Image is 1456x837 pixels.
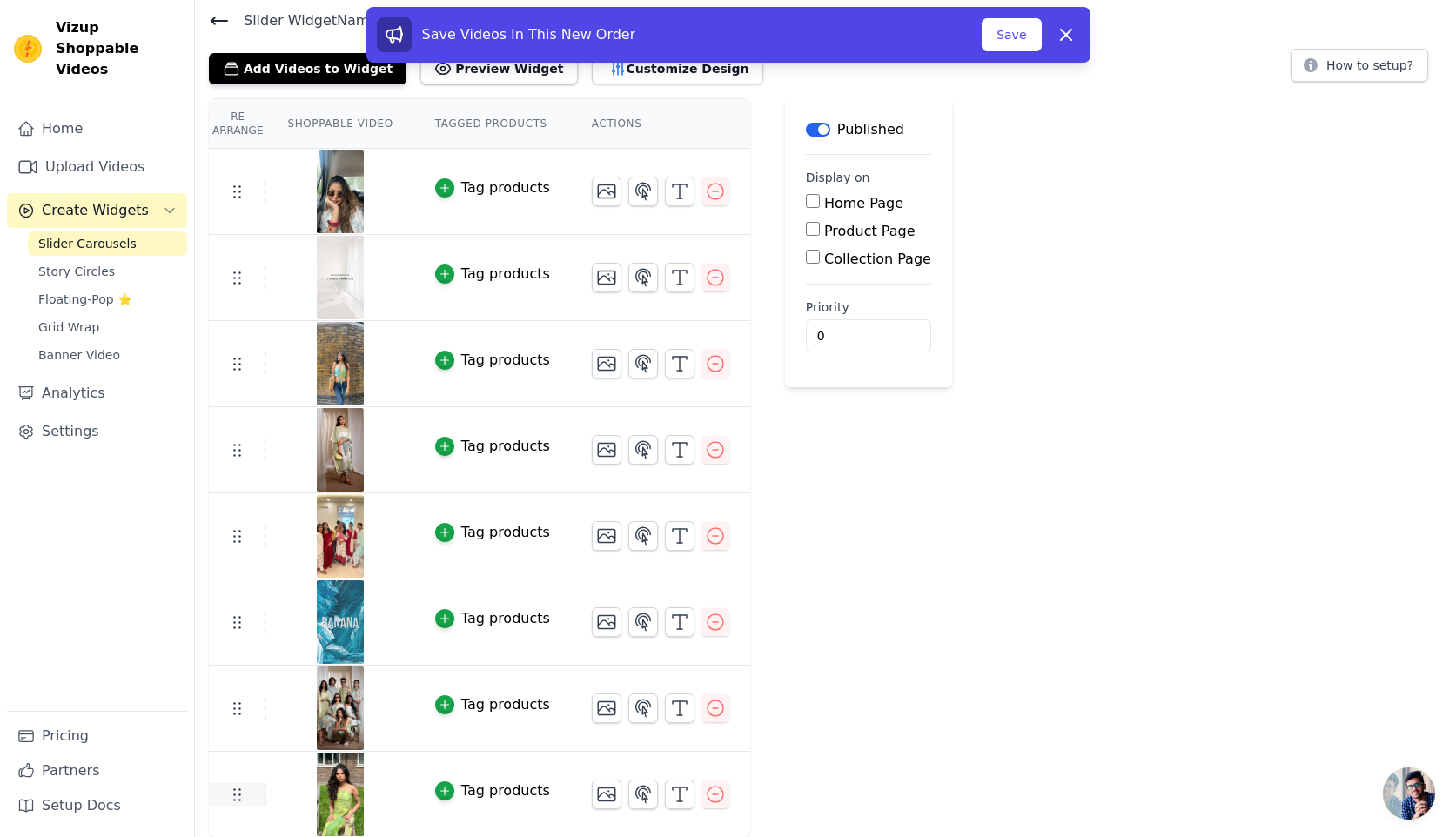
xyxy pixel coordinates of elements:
a: Story Circles [28,259,187,284]
div: Tag products [461,264,550,285]
a: Upload Videos [7,150,187,184]
th: Tagged Products [414,99,571,149]
div: Open chat [1383,767,1435,820]
legend: Display on [806,169,870,186]
span: Slider Carousels [38,235,137,252]
span: Save Videos In This New Order [422,26,636,43]
button: Tag products [435,608,550,629]
button: Tag products [435,780,550,801]
img: reel-preview-silkwaves-india.myshopify.com-3681541090278057809_2771277028.jpeg [316,408,365,492]
button: Tag products [435,350,550,371]
button: Tag products [435,177,550,198]
img: reel-preview-silkwaves-india.myshopify.com-3695227128800185985_2771277028.jpeg [316,494,365,578]
img: reel-preview-silkwaves-india.myshopify.com-3678600703674417996_2771277028.jpeg [316,236,365,319]
a: Analytics [7,376,187,411]
button: Change Thumbnail [592,177,621,206]
button: Tag products [435,436,550,457]
th: Actions [571,99,750,149]
th: Shoppable Video [266,99,413,149]
div: Tag products [461,608,550,629]
span: Story Circles [38,263,115,280]
a: Pricing [7,719,187,753]
a: How to setup? [1291,61,1428,77]
img: reel-preview-silkwaves-india.myshopify.com-3675853647155417373_2771277028.jpeg [316,666,365,750]
a: Home [7,111,187,146]
label: Collection Page [824,251,931,267]
div: Tag products [461,780,550,801]
button: Change Thumbnail [592,607,621,637]
div: Tag products [461,522,550,543]
button: Change Thumbnail [592,693,621,723]
button: Change Thumbnail [592,521,621,551]
a: Settings [7,414,187,449]
button: Change Thumbnail [592,349,621,378]
button: Create Widgets [7,193,187,228]
button: Change Thumbnail [592,263,621,292]
img: reel-preview-silkwaves-india.myshopify.com-3698294894302304032_2771277028.jpeg [316,322,365,405]
div: Tag products [461,436,550,457]
div: Tag products [461,350,550,371]
img: reel-preview-silkwaves-india.myshopify.com-3692380216959127102_2771277028.jpeg [316,580,365,664]
span: Grid Wrap [38,318,99,336]
a: Grid Wrap [28,315,187,339]
span: Floating-Pop ⭐ [38,291,132,308]
label: Home Page [824,195,903,211]
a: Banner Video [28,343,187,367]
img: reel-preview-silkwaves-india.myshopify.com-3697623999086776422_2771277028.jpeg [316,753,365,836]
div: Tag products [461,177,550,198]
a: Slider Carousels [28,231,187,256]
span: Create Widgets [42,200,149,221]
label: Product Page [824,223,916,239]
a: Setup Docs [7,788,187,823]
a: Partners [7,753,187,788]
button: Save [982,18,1041,51]
div: Tag products [461,694,550,715]
p: Published [837,119,904,140]
th: Re Arrange [209,99,266,149]
button: Tag products [435,522,550,543]
span: Banner Video [38,346,120,364]
a: Floating-Pop ⭐ [28,287,187,311]
button: Change Thumbnail [592,435,621,465]
label: Priority [806,298,931,316]
button: Change Thumbnail [592,780,621,809]
button: Tag products [435,264,550,285]
img: reel-preview-silkwaves-india.myshopify.com-3703362302679906356_532558208.jpeg [316,150,365,233]
button: Tag products [435,694,550,715]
